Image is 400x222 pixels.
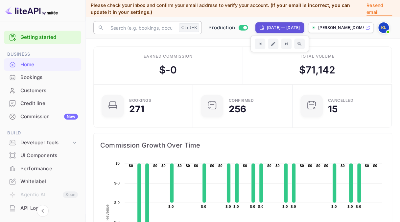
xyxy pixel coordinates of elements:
a: UI Components [4,149,81,161]
button: Zoom out time range [294,39,305,49]
div: Credit line [4,97,81,110]
text: $0 [267,164,271,168]
div: Developer tools [4,137,81,149]
text: $0 [275,164,280,168]
div: $ -0 [159,63,177,77]
text: $0 [373,164,377,168]
text: $0 [177,164,182,168]
div: CANCELLED [328,98,354,102]
text: $0 [341,164,345,168]
div: CommissionNew [4,110,81,123]
text: $0 [243,164,247,168]
text: $-0 [201,205,206,208]
text: $0 [153,164,157,168]
span: Business [4,51,81,58]
text: Revenue [105,204,110,220]
text: $-0 [356,205,361,208]
div: Whitelabel [20,178,78,185]
div: Bookings [129,98,151,102]
text: $0 [129,164,133,168]
div: Customers [20,87,78,95]
input: Search (e.g. bookings, documentation) [106,21,176,34]
text: $0 [316,164,320,168]
div: Developer tools [20,139,71,147]
a: API Logs [4,202,81,214]
div: Confirmed [228,98,254,102]
text: $0 [210,164,214,168]
div: Home [4,58,81,71]
div: 271 [129,104,144,114]
div: $ 71,142 [299,63,335,77]
img: LiteAPI logo [5,5,58,16]
a: Customers [4,84,81,97]
text: $-0 [114,201,120,205]
div: Switch to Sandbox mode [206,24,250,32]
span: Please check your inbox and confirm your email address to verify your account. [91,2,269,8]
text: $-0 [282,205,288,208]
text: $0 [161,164,166,168]
text: $0 [186,164,190,168]
text: $0 [308,164,312,168]
span: Build [4,129,81,137]
button: Go to next time period [281,39,292,49]
text: $-0 [225,205,231,208]
text: $0 [300,164,304,168]
div: API Logs [20,205,78,212]
a: Performance [4,162,81,175]
text: $0 [365,164,369,168]
a: Home [4,58,81,70]
text: $-0 [291,205,296,208]
button: Collapse navigation [37,205,49,217]
a: Getting started [20,34,78,41]
a: CommissionNew [4,110,81,123]
div: Performance [4,162,81,175]
text: $-0 [250,205,255,208]
button: Go to previous time period [255,39,265,49]
text: $0 [115,161,120,165]
text: $-0 [347,205,353,208]
text: $-0 [233,205,239,208]
div: New [64,114,78,120]
text: $-0 [114,181,120,185]
a: Whitelabel [4,175,81,187]
a: Credit line [4,97,81,109]
div: Whitelabel [4,175,81,188]
text: $0 [194,164,198,168]
text: $0 [218,164,223,168]
div: Credit line [20,100,78,107]
button: Edit date range [268,39,278,49]
div: Earned commission [144,53,192,59]
div: Total volume [299,53,335,59]
img: ken liu [378,22,389,33]
div: Commission [20,113,78,121]
text: $-0 [258,205,263,208]
span: Production [208,24,235,32]
div: UI Components [4,149,81,162]
div: Ctrl+K [179,23,199,32]
a: Bookings [4,71,81,83]
text: $-0 [168,205,174,208]
div: Customers [4,84,81,97]
div: UI Components [20,152,78,159]
span: Commission Growth Over Time [100,140,385,151]
div: Bookings [4,71,81,84]
p: Resend email [366,2,392,16]
div: Performance [20,165,78,173]
div: 15 [328,104,338,114]
div: 256 [228,104,246,114]
text: $0 [324,164,328,168]
div: Bookings [20,74,78,81]
div: Getting started [4,31,81,44]
text: $-0 [331,205,337,208]
div: Home [20,61,78,69]
p: [PERSON_NAME][DOMAIN_NAME] [318,25,364,31]
div: [DATE] — [DATE] [267,25,300,31]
